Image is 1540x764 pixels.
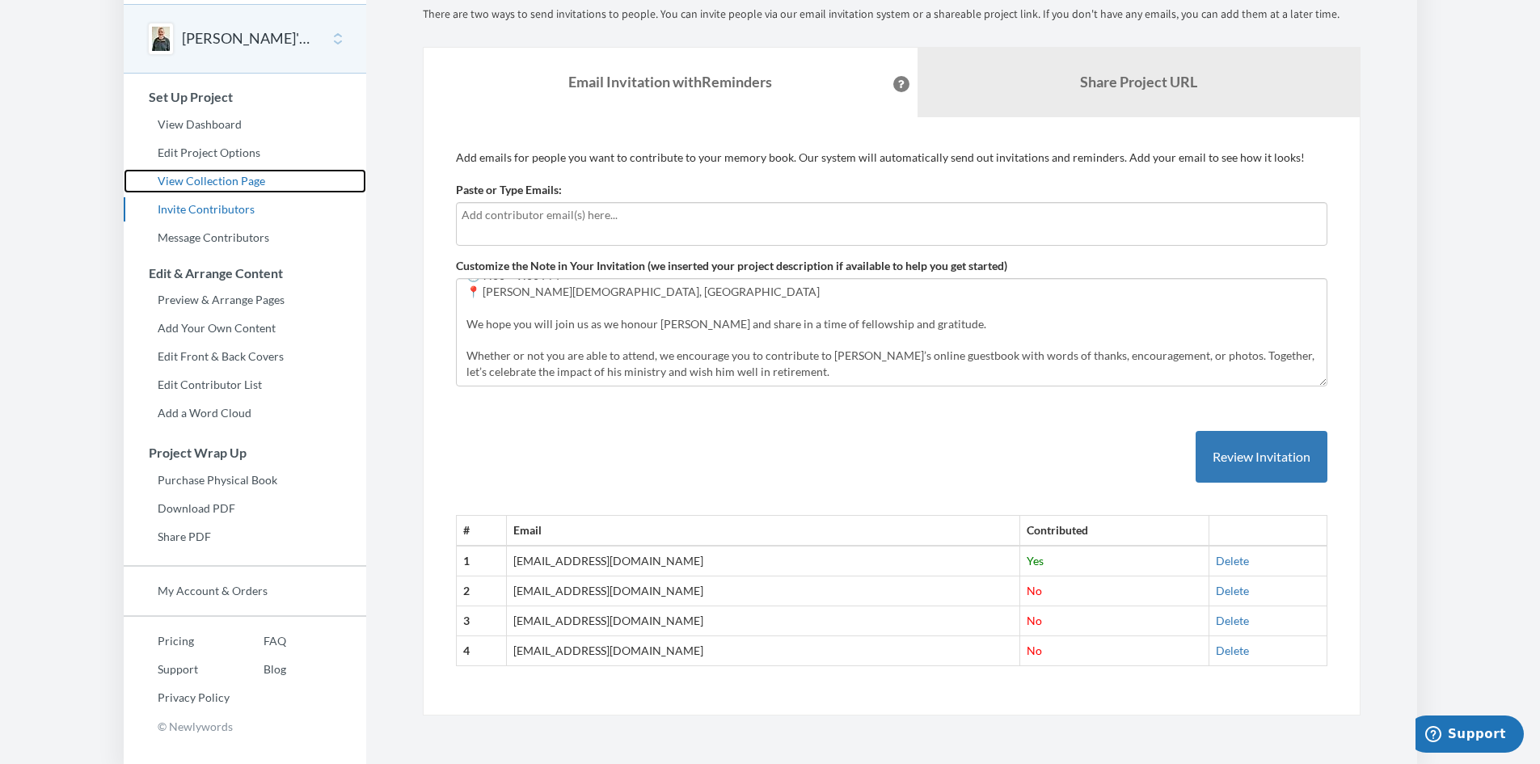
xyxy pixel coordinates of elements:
[124,657,230,682] a: Support
[124,226,366,250] a: Message Contributors
[124,266,366,281] h3: Edit & Arrange Content
[507,516,1019,546] th: Email
[230,657,286,682] a: Blog
[456,606,507,636] th: 3
[456,150,1327,166] p: Add emails for people you want to contribute to your memory book. Our system will automatically s...
[124,579,366,603] a: My Account & Orders
[124,525,366,549] a: Share PDF
[124,496,366,521] a: Download PDF
[507,606,1019,636] td: [EMAIL_ADDRESS][DOMAIN_NAME]
[124,714,366,739] p: © Newlywords
[124,112,366,137] a: View Dashboard
[1196,431,1327,483] button: Review Invitation
[456,636,507,666] th: 4
[462,206,1322,224] input: Add contributor email(s) here...
[124,197,366,222] a: Invite Contributors
[1416,715,1524,756] iframe: Opens a widget where you can chat to one of our agents
[568,73,772,91] strong: Email Invitation with Reminders
[1216,554,1249,568] a: Delete
[124,288,366,312] a: Preview & Arrange Pages
[230,629,286,653] a: FAQ
[507,546,1019,576] td: [EMAIL_ADDRESS][DOMAIN_NAME]
[124,373,366,397] a: Edit Contributor List
[1080,73,1197,91] b: Share Project URL
[507,576,1019,606] td: [EMAIL_ADDRESS][DOMAIN_NAME]
[1019,516,1209,546] th: Contributed
[456,278,1327,386] textarea: Hi Everyone, This November, [PERSON_NAME] Vanden [PERSON_NAME] will be retiring from Diaconal Min...
[124,468,366,492] a: Purchase Physical Book
[456,576,507,606] th: 2
[124,344,366,369] a: Edit Front & Back Covers
[124,169,366,193] a: View Collection Page
[182,28,313,49] button: [PERSON_NAME]'s Retirement
[124,686,230,710] a: Privacy Policy
[124,141,366,165] a: Edit Project Options
[1027,584,1042,597] span: No
[124,401,366,425] a: Add a Word Cloud
[1027,644,1042,657] span: No
[507,636,1019,666] td: [EMAIL_ADDRESS][DOMAIN_NAME]
[124,629,230,653] a: Pricing
[124,445,366,460] h3: Project Wrap Up
[1027,614,1042,627] span: No
[1216,614,1249,627] a: Delete
[1027,554,1044,568] span: Yes
[1216,644,1249,657] a: Delete
[423,6,1361,23] p: There are two ways to send invitations to people. You can invite people via our email invitation ...
[456,258,1007,274] label: Customize the Note in Your Invitation (we inserted your project description if available to help ...
[124,90,366,104] h3: Set Up Project
[456,546,507,576] th: 1
[456,182,562,198] label: Paste or Type Emails:
[1216,584,1249,597] a: Delete
[124,316,366,340] a: Add Your Own Content
[456,516,507,546] th: #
